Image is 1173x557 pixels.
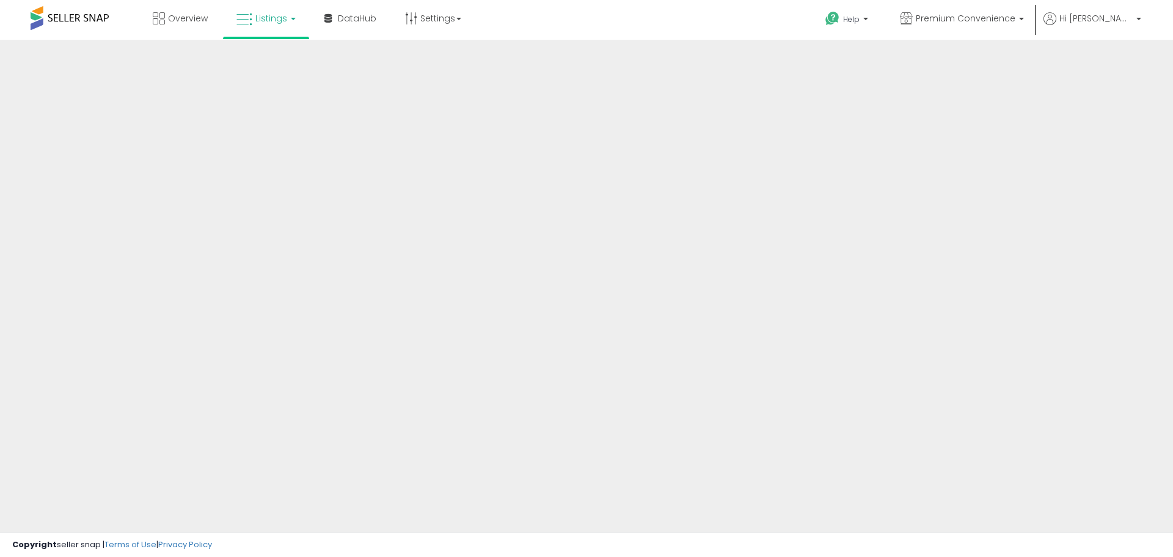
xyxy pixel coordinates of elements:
[168,12,208,24] span: Overview
[12,539,212,551] div: seller snap | |
[338,12,376,24] span: DataHub
[104,539,156,550] a: Terms of Use
[158,539,212,550] a: Privacy Policy
[916,12,1015,24] span: Premium Convenience
[816,2,880,40] a: Help
[825,11,840,26] i: Get Help
[843,14,860,24] span: Help
[12,539,57,550] strong: Copyright
[1043,12,1141,40] a: Hi [PERSON_NAME]
[1059,12,1133,24] span: Hi [PERSON_NAME]
[255,12,287,24] span: Listings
